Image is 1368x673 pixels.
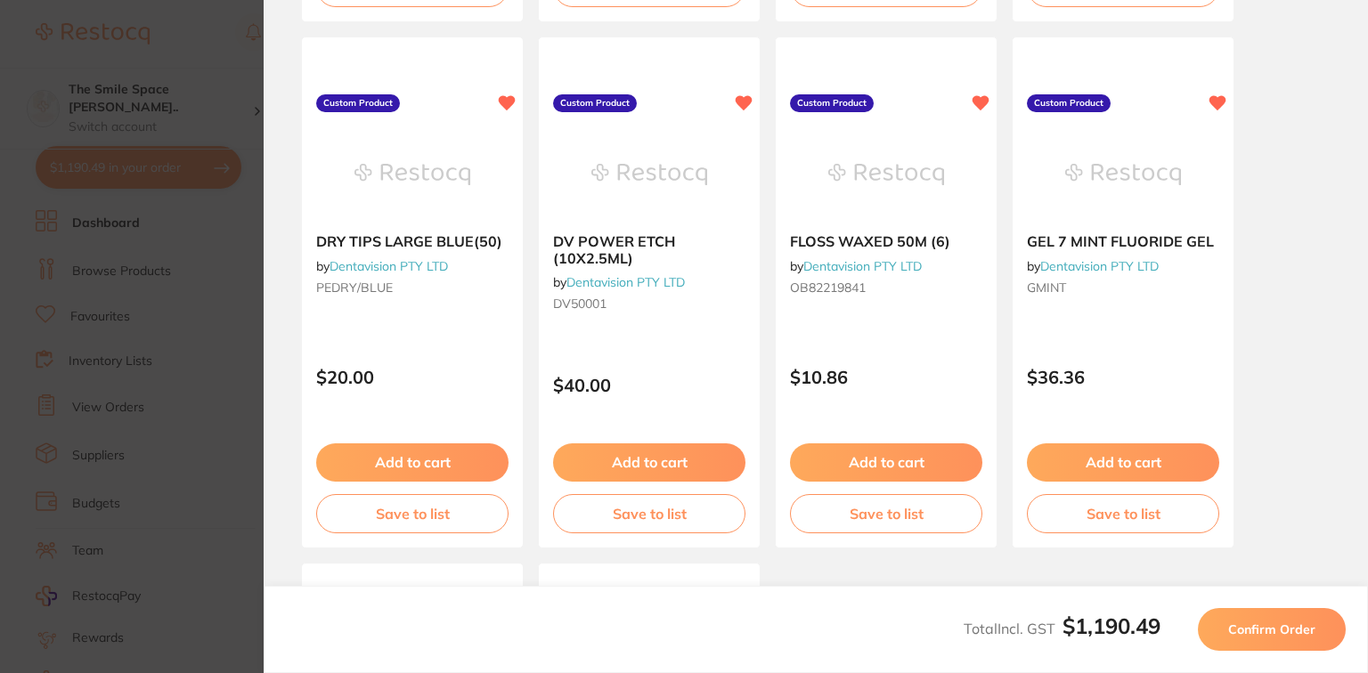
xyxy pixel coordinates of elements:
[553,296,745,311] small: DV50001
[553,443,745,481] button: Add to cart
[1027,94,1111,112] label: Custom Product
[566,274,685,290] a: Dentavision PTY LTD
[553,94,637,112] label: Custom Product
[553,274,685,290] span: by
[316,258,448,274] span: by
[964,620,1160,637] span: Total Incl. GST
[1040,258,1159,274] a: Dentavision PTY LTD
[1027,258,1159,274] span: by
[790,494,982,533] button: Save to list
[1027,280,1219,295] small: GMINT
[1228,621,1315,637] span: Confirm Order
[354,130,470,219] img: DRY TIPS LARGE BLUE(50)
[316,443,509,481] button: Add to cart
[330,258,448,274] a: Dentavision PTY LTD
[1027,443,1219,481] button: Add to cart
[316,494,509,533] button: Save to list
[1027,494,1219,533] button: Save to list
[316,233,509,249] b: DRY TIPS LARGE BLUE(50)
[790,443,982,481] button: Add to cart
[553,375,745,395] p: $40.00
[1198,608,1346,651] button: Confirm Order
[553,233,745,266] b: DV POWER ETCH (10X2.5ML)
[790,367,982,387] p: $10.86
[790,94,874,112] label: Custom Product
[828,130,944,219] img: FLOSS WAXED 50M (6)
[1065,130,1181,219] img: GEL 7 MINT FLUORIDE GEL
[316,280,509,295] small: PEDRY/BLUE
[803,258,922,274] a: Dentavision PTY LTD
[790,258,922,274] span: by
[790,280,982,295] small: OB82219841
[1027,367,1219,387] p: $36.36
[316,367,509,387] p: $20.00
[1063,612,1160,639] b: $1,190.49
[1027,233,1219,249] b: GEL 7 MINT FLUORIDE GEL
[591,130,707,219] img: DV POWER ETCH (10X2.5ML)
[553,494,745,533] button: Save to list
[316,94,400,112] label: Custom Product
[790,233,982,249] b: FLOSS WAXED 50M (6)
